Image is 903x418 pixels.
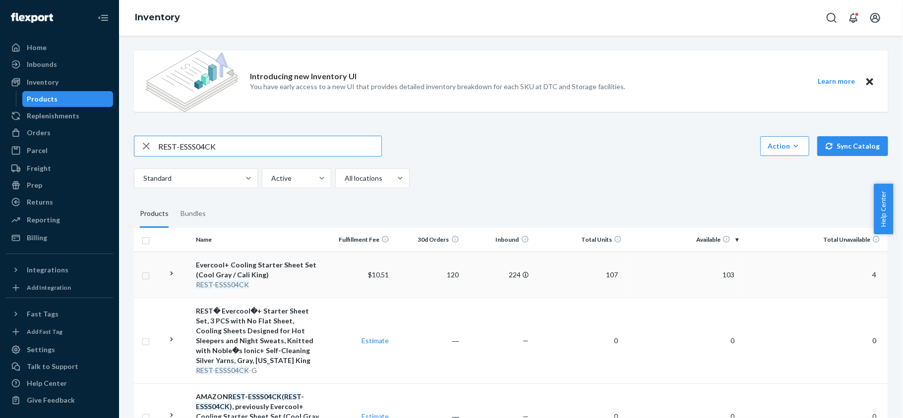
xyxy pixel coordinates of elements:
[248,392,282,401] em: ESSS04CK
[27,345,55,355] div: Settings
[140,200,169,228] div: Products
[6,392,113,408] button: Give Feedback
[284,392,301,401] em: REST
[344,173,345,183] input: All locations
[463,252,533,298] td: 224
[719,270,738,279] span: 103
[865,8,885,28] button: Open account menu
[27,128,51,138] div: Orders
[6,143,113,158] a: Parcel
[361,336,389,345] a: Estimate
[146,51,238,112] img: new-reports-banner-icon.82668bd98b6a51aee86340f2a7b77ae3.png
[602,270,622,279] span: 107
[533,228,626,252] th: Total Units
[6,342,113,358] a: Settings
[6,160,113,176] a: Freight
[6,326,113,338] a: Add Fast Tag
[393,252,463,298] td: 120
[6,375,113,391] a: Help Center
[196,260,319,280] div: Evercool+ Cooling Starter Sheet Set (Cool Gray / Cali King)
[135,12,180,23] a: Inventory
[27,163,51,173] div: Freight
[196,280,319,290] div: -
[27,43,47,52] div: Home
[6,262,113,278] button: Integrations
[6,108,113,124] a: Replenishments
[192,228,323,252] th: Name
[27,327,62,336] div: Add Fast Tag
[843,8,863,28] button: Open notifications
[27,233,47,243] div: Billing
[11,13,53,23] img: Flexport logo
[817,136,888,156] button: Sync Catalog
[196,306,319,366] div: REST� Evercool�+ Starter Sheet Set, 3 PCS with No Flat Sheet, Cooling Sheets Designed for Hot Sle...
[22,91,114,107] a: Products
[27,59,57,69] div: Inbounds
[463,228,533,252] th: Inbound
[6,230,113,246] a: Billing
[6,56,113,72] a: Inbounds
[742,228,888,252] th: Total Unavailable
[27,215,60,225] div: Reporting
[874,184,893,234] button: Help Center
[868,270,880,279] span: 4
[27,395,75,405] div: Give Feedback
[27,146,48,156] div: Parcel
[626,228,742,252] th: Available
[215,280,249,289] em: ESSS04CK
[6,212,113,228] a: Reporting
[181,200,206,228] div: Bundles
[393,228,463,252] th: 30d Orders
[250,82,625,92] p: You have early access to a new UI that provides detailed inventory breakdown for each SKU at DTC ...
[6,306,113,322] button: Fast Tags
[868,336,880,345] span: 0
[27,309,59,319] div: Fast Tags
[610,336,622,345] span: 0
[270,173,271,183] input: Active
[6,359,113,374] a: Talk to Support
[127,3,188,32] ol: breadcrumbs
[215,366,249,374] em: ESSS04CK
[27,94,58,104] div: Products
[822,8,842,28] button: Open Search Box
[6,177,113,193] a: Prep
[863,75,876,88] button: Close
[768,141,802,151] div: Action
[196,280,213,289] em: REST
[27,283,71,292] div: Add Integration
[6,40,113,55] a: Home
[27,111,79,121] div: Replenishments
[6,282,113,294] a: Add Integration
[27,180,42,190] div: Prep
[393,298,463,383] td: ―
[523,336,529,345] span: —
[27,378,67,388] div: Help Center
[93,8,113,28] button: Close Navigation
[196,366,319,375] div: - -G
[142,173,143,183] input: Standard
[158,136,381,156] input: Search inventory by name or sku
[196,366,213,374] em: REST
[812,75,861,88] button: Learn more
[27,265,68,275] div: Integrations
[27,77,59,87] div: Inventory
[196,402,230,411] em: ESSS04CK
[6,74,113,90] a: Inventory
[726,336,738,345] span: 0
[323,228,393,252] th: Fulfillment Fee
[760,136,809,156] button: Action
[6,125,113,141] a: Orders
[368,270,389,279] span: $10.51
[27,197,53,207] div: Returns
[6,194,113,210] a: Returns
[27,362,78,371] div: Talk to Support
[250,71,357,82] p: Introducing new Inventory UI
[228,392,245,401] em: REST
